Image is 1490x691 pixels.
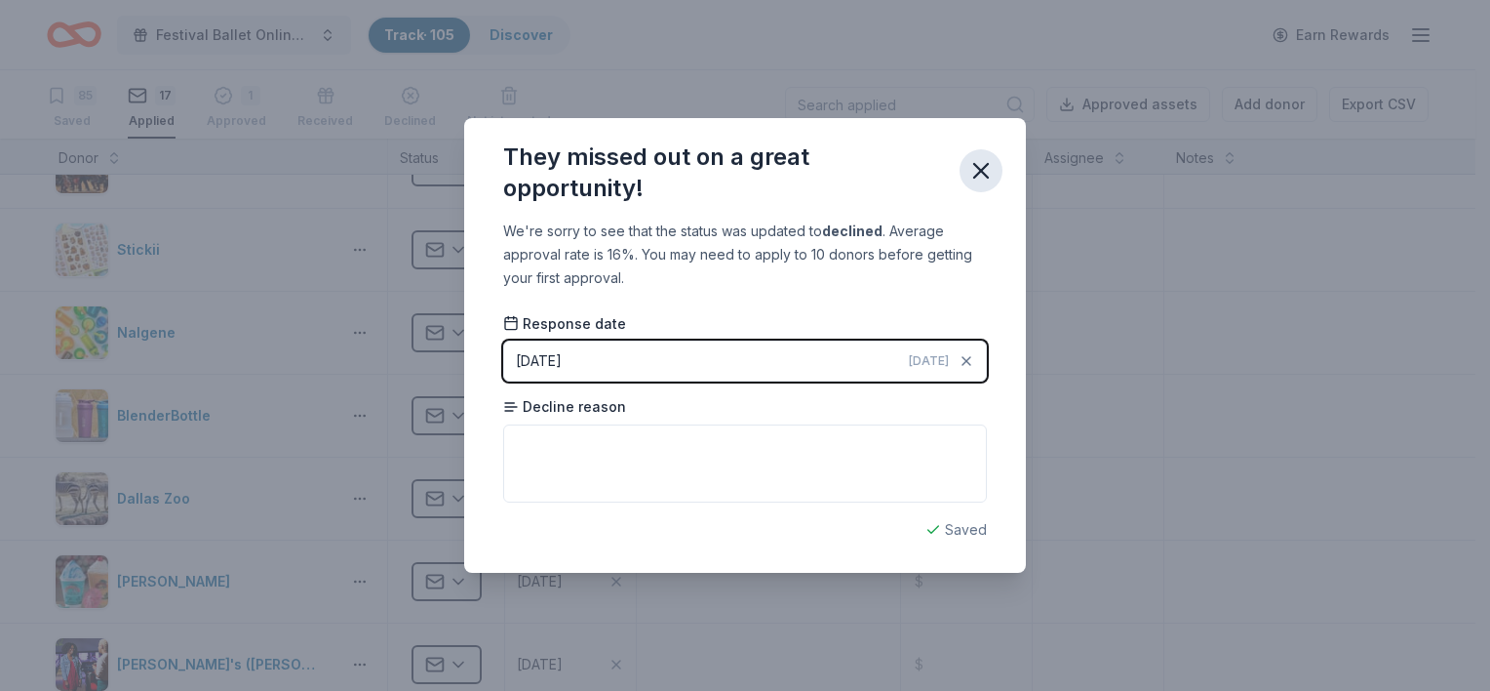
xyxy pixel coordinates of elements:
[909,353,949,369] span: [DATE]
[503,142,944,204] div: They missed out on a great opportunity!
[503,314,626,334] span: Response date
[503,220,987,290] div: We're sorry to see that the status was updated to . Average approval rate is 16%. You may need to...
[822,223,882,239] b: declined
[516,349,562,373] div: [DATE]
[503,341,987,382] button: [DATE][DATE]
[503,397,626,417] span: Decline reason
